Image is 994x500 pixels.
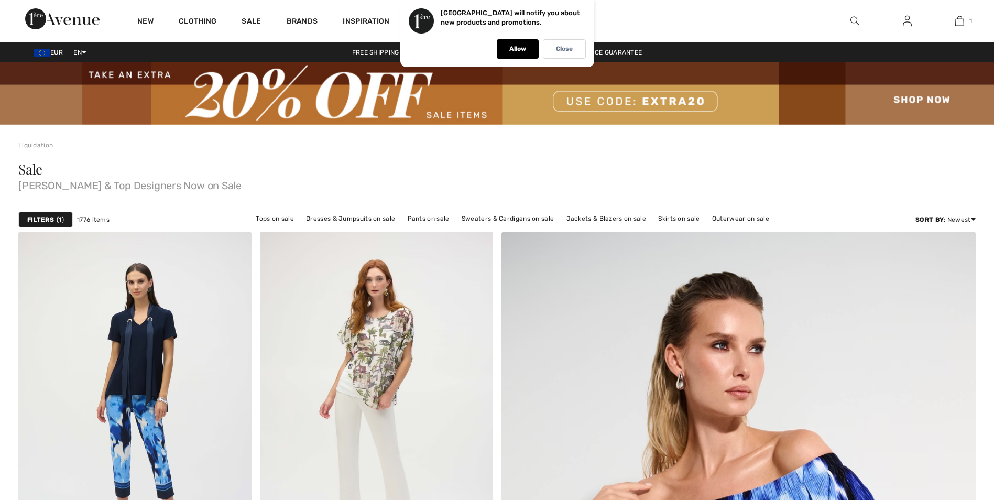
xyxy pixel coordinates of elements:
[77,215,110,224] span: 1776 items
[242,17,261,28] a: Sale
[179,17,216,28] a: Clothing
[456,212,559,225] a: Sweaters & Cardigans on sale
[894,15,920,28] a: Sign In
[301,212,400,225] a: Dresses & Jumpsuits on sale
[549,49,651,56] a: Lowest Price Guarantee
[915,215,976,224] div: : Newest
[34,49,50,57] img: Euro
[18,176,976,191] span: [PERSON_NAME] & Top Designers Now on Sale
[287,17,318,28] a: Brands
[441,9,580,26] p: [GEOGRAPHIC_DATA] will notify you about new products and promotions.
[934,15,985,27] a: 1
[57,215,64,224] span: 1
[34,49,67,56] span: EUR
[402,212,455,225] a: Pants on sale
[509,45,526,53] p: Allow
[137,17,154,28] a: New
[969,16,972,26] span: 1
[903,15,912,27] img: My Info
[27,215,54,224] strong: Filters
[25,8,100,29] img: 1ère Avenue
[343,17,389,28] span: Inspiration
[18,160,42,178] span: Sale
[344,49,481,56] a: Free shipping on orders over €130
[250,212,299,225] a: Tops on sale
[653,212,705,225] a: Skirts on sale
[18,142,53,149] a: Liquidation
[556,45,573,53] p: Close
[73,49,86,56] span: EN
[561,212,652,225] a: Jackets & Blazers on sale
[707,212,774,225] a: Outerwear on sale
[915,216,944,223] strong: Sort By
[955,15,964,27] img: My Bag
[850,15,859,27] img: search the website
